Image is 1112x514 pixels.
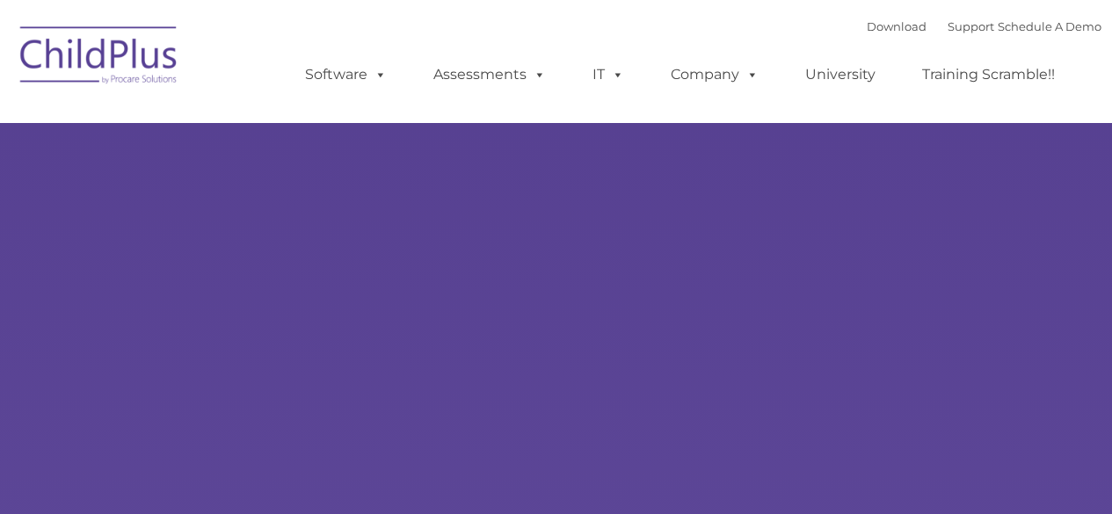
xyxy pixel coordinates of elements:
a: Training Scramble!! [905,57,1072,92]
a: University [788,57,893,92]
a: IT [575,57,642,92]
img: ChildPlus by Procare Solutions [11,14,187,102]
a: Download [867,19,927,33]
a: Schedule A Demo [998,19,1101,33]
a: Company [653,57,776,92]
a: Software [287,57,404,92]
a: Support [948,19,994,33]
font: | [867,19,1101,33]
a: Assessments [416,57,563,92]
